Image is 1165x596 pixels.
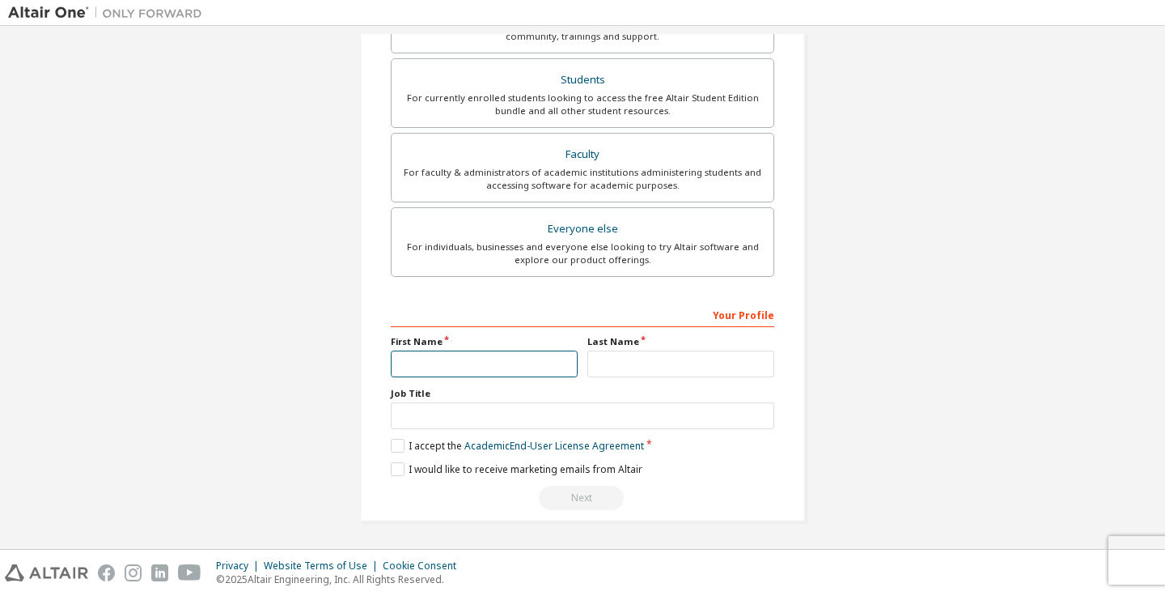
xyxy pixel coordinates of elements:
div: For faculty & administrators of academic institutions administering students and accessing softwa... [401,166,764,192]
div: Everyone else [401,218,764,241]
img: instagram.svg [125,564,142,581]
label: Last Name [587,335,774,348]
img: linkedin.svg [151,564,168,581]
div: Students [401,69,764,92]
div: Your Profile [391,301,774,327]
div: Cookie Consent [383,560,466,573]
div: For currently enrolled students looking to access the free Altair Student Edition bundle and all ... [401,92,764,117]
label: First Name [391,335,578,348]
label: I would like to receive marketing emails from Altair [391,462,642,476]
img: Altair One [8,5,210,21]
label: I accept the [391,439,644,453]
div: Privacy [216,560,264,573]
div: Please wait while checking email ... [391,486,774,510]
p: © 2025 Altair Engineering, Inc. All Rights Reserved. [216,573,466,586]
label: Job Title [391,387,774,400]
div: Website Terms of Use [264,560,383,573]
img: altair_logo.svg [5,564,88,581]
div: For individuals, businesses and everyone else looking to try Altair software and explore our prod... [401,241,764,266]
a: Academic End-User License Agreement [464,439,644,453]
img: facebook.svg [98,564,115,581]
img: youtube.svg [178,564,201,581]
div: Faculty [401,143,764,166]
